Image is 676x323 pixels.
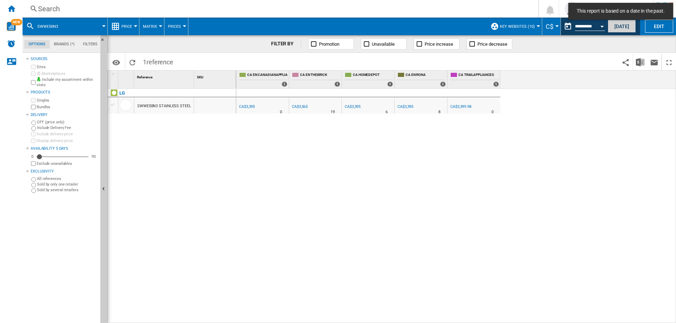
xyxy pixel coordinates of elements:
button: Download in Excel [633,54,647,70]
div: CA TRAILAPPLIANCES 1 offers sold by CA TRAILAPPLIANCES [449,71,500,88]
input: Include my assortment within stats [31,78,36,87]
input: Sold by only one retailer [31,183,36,187]
button: SWWE50N3 [37,18,65,35]
button: Open calendar [596,19,608,32]
div: 1 offers sold by CA HOMEDEPOT [387,82,393,87]
span: C$ [546,23,553,30]
label: Singles [37,98,98,103]
button: Promotion [308,38,354,50]
span: Price increase [425,41,453,47]
label: Marketplaces [37,71,98,76]
div: Sort None [136,71,194,82]
div: 1 offers sold by CA EN RONA [440,82,446,87]
button: Price decrease [467,38,512,50]
div: FILTER BY [271,40,301,47]
span: Price decrease [477,41,507,47]
div: Reference Sort None [136,71,194,82]
img: profile.jpg [565,2,579,16]
span: 1 [139,54,177,69]
label: Display delivery price [37,138,98,143]
label: Bundles [37,104,98,110]
button: Send this report by email [647,54,661,70]
md-tab-item: Filters [79,40,102,49]
div: CA$3,395 [396,103,413,110]
label: Exclude unavailables [37,161,98,166]
div: SWWE50N3 STAINLESS STEEL [137,98,191,114]
span: Reference [137,75,152,79]
div: Availability 5 Days [31,146,98,151]
md-tab-item: Options [24,40,50,49]
input: Include Delivery Fee [31,126,36,131]
span: CA HOMEDEPOT [353,72,393,78]
label: All references [37,176,98,181]
input: All references [31,177,36,182]
img: mysite-bg-18x18.png [37,77,41,81]
span: Promotion [319,41,339,47]
img: wise-card.svg [7,22,16,31]
span: Prices [168,24,181,29]
button: Maximize [662,54,676,70]
div: Sort None [120,71,134,82]
span: reference [146,58,173,66]
div: Delivery Time : 8 days [438,109,440,116]
div: This report is based on a date in the past. [561,18,606,35]
div: CA HOMEDEPOT 1 offers sold by CA HOMEDEPOT [343,71,394,88]
span: Price [121,24,132,29]
div: Key Websites (10) [490,18,538,35]
span: Key Websites (10) [500,24,535,29]
button: [DATE] [608,20,636,33]
div: Delivery [31,112,98,118]
div: CA EN CANADIANAPPLIANCE 1 offers sold by CA EN CANADIANAPPLIANCE [238,71,289,88]
div: CA$3,565 [291,103,308,110]
div: Search [38,4,520,14]
md-tab-item: Brands (*) [50,40,79,49]
div: Sort None [195,71,236,82]
div: Sources [31,56,98,62]
label: OFF (price only) [37,119,98,125]
input: Singles [31,98,36,103]
div: SWWE50N3 [26,18,104,35]
span: Unavailable [372,41,395,47]
input: Sites [31,65,36,69]
label: Sites [37,64,98,70]
input: Marketplaces [31,71,36,76]
div: CA$3,399.98 [449,103,471,110]
span: NEW [11,19,22,25]
div: 0 [30,154,35,159]
input: Include delivery price [31,132,36,136]
img: excel-24x24.png [636,58,644,66]
button: md-calendar [561,19,575,33]
input: Display delivery price [31,161,36,166]
button: Share this bookmark with others [619,54,633,70]
input: Bundles [31,105,36,109]
div: Delivery Time : 0 day [492,109,494,116]
div: Delivery Time : 6 days [386,109,388,116]
div: CA$3,395 [344,103,361,110]
label: Sold by only one retailer [37,182,98,187]
md-slider: Availability [37,153,88,160]
input: OFF (price only) [31,121,36,125]
button: Hide [100,35,109,48]
span: CA TRAILAPPLIANCES [458,72,499,78]
div: 90 [90,154,98,159]
div: Delivery Time : 19 days [331,109,335,116]
label: Include my assortment within stats [37,77,98,88]
div: CA EN THEBRICK 1 offers sold by CA EN THEBRICK [290,71,342,88]
label: Include delivery price [37,131,98,137]
label: Sold by several retailers [37,187,98,193]
span: CA EN RONA [406,72,446,78]
div: 1 offers sold by CA EN CANADIANAPPLIANCE [282,82,287,87]
div: CA$3,395 [239,104,255,109]
button: Prices [168,18,184,35]
div: Delivery Time : 0 day [280,109,282,116]
div: C$ [546,18,557,35]
span: SWWE50N3 [37,24,58,29]
div: 1 offers sold by CA EN THEBRICK [334,82,340,87]
div: 1 offers sold by CA TRAILAPPLIANCES [493,82,499,87]
img: alerts-logo.svg [7,39,15,48]
span: SKU [197,75,204,79]
div: CA$3,395 [398,104,413,109]
div: Matrix [143,18,161,35]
